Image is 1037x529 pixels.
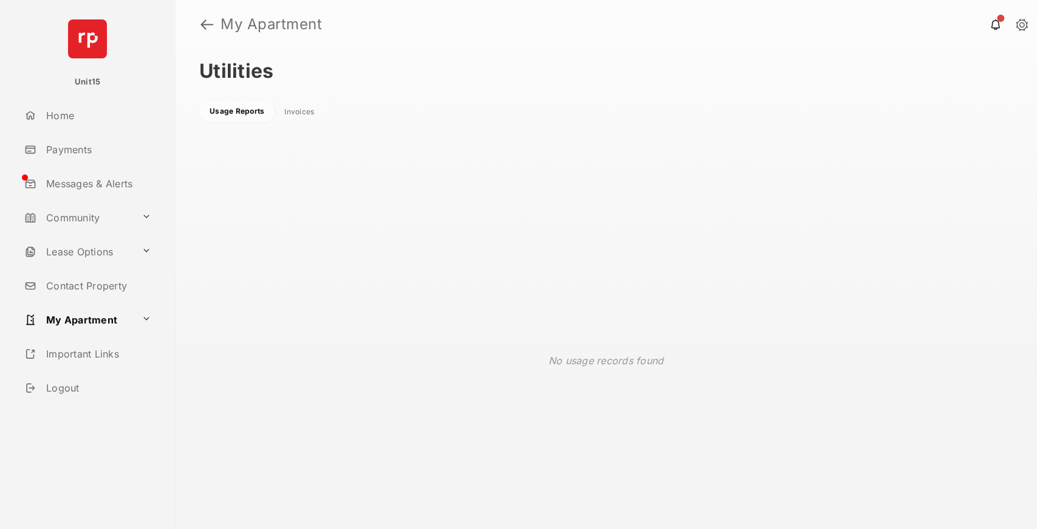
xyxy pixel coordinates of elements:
p: Unit15 [75,76,101,88]
a: Home [19,101,175,130]
a: Invoices [284,107,314,117]
a: Messages & Alerts [19,169,175,198]
a: Contact Property [19,271,175,300]
a: Payments [19,135,175,164]
a: My Apartment [19,305,137,334]
a: Logout [19,373,175,403]
a: Important Links [19,339,156,368]
img: svg+xml;base64,PHN2ZyB4bWxucz0iaHR0cDovL3d3dy53My5vcmcvMjAwMC9zdmciIHdpZHRoPSI2NCIgaGVpZ2h0PSI2NC... [68,19,107,58]
strong: My Apartment [221,17,322,32]
a: Usage Reports [210,106,264,116]
h1: Utilities [199,59,273,83]
a: Lease Options [19,237,137,266]
a: Community [19,203,137,232]
p: No usage records found [549,353,663,368]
